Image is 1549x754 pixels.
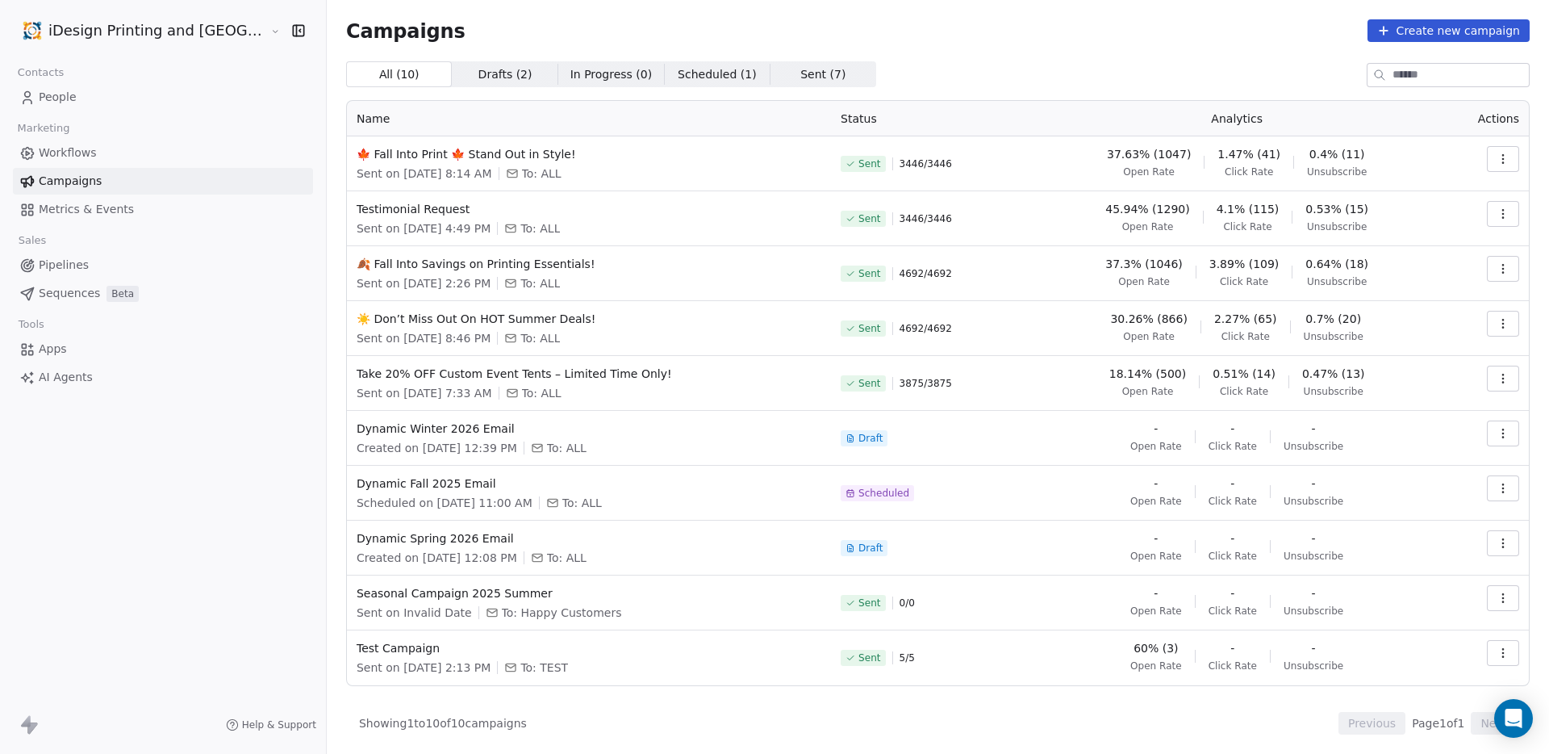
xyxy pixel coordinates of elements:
[1284,660,1343,672] span: Unsubscribe
[1494,699,1533,738] div: Open Intercom Messenger
[547,550,587,566] span: To: ALL
[357,495,532,511] span: Scheduled on [DATE] 11:00 AM
[1305,311,1361,327] span: 0.7% (20)
[1304,330,1363,343] span: Unsubscribe
[1221,330,1270,343] span: Click Rate
[357,421,821,437] span: Dynamic Winter 2026 Email
[357,220,491,237] span: Sent on [DATE] 4:49 PM
[502,605,622,621] span: To: Happy Customers
[858,212,880,225] span: Sent
[1033,101,1441,136] th: Analytics
[858,377,880,390] span: Sent
[522,165,562,182] span: To: ALL
[1209,660,1257,672] span: Click Rate
[900,267,952,280] span: 4692 / 4692
[347,101,831,136] th: Name
[39,341,67,358] span: Apps
[11,228,53,253] span: Sales
[1105,201,1189,217] span: 45.94% (1290)
[900,157,952,170] span: 3446 / 3446
[357,475,821,492] span: Dynamic Fall 2025 Email
[1154,421,1158,437] span: -
[357,585,821,601] span: Seasonal Campaign 2025 Summer
[1230,585,1234,601] span: -
[226,718,316,731] a: Help & Support
[678,66,757,83] span: Scheduled ( 1 )
[1122,220,1174,233] span: Open Rate
[357,256,821,272] span: 🍂 Fall Into Savings on Printing Essentials!
[10,61,71,85] span: Contacts
[106,286,139,302] span: Beta
[858,322,880,335] span: Sent
[357,550,517,566] span: Created on [DATE] 12:08 PM
[1367,19,1530,42] button: Create new campaign
[1209,495,1257,508] span: Click Rate
[1312,585,1316,601] span: -
[858,597,880,609] span: Sent
[10,116,77,140] span: Marketing
[520,330,560,346] span: To: ALL
[1110,311,1187,327] span: 30.26% (866)
[357,660,491,676] span: Sent on [DATE] 2:13 PM
[1220,385,1268,398] span: Click Rate
[1284,495,1343,508] span: Unsubscribe
[359,715,527,731] span: Showing 1 to 10 of 10 campaigns
[1230,475,1234,492] span: -
[1123,330,1175,343] span: Open Rate
[1213,366,1276,382] span: 0.51% (14)
[1312,530,1316,547] span: -
[357,640,821,656] span: Test Campaign
[1223,220,1271,233] span: Click Rate
[1307,165,1367,178] span: Unsubscribe
[1130,550,1182,563] span: Open Rate
[1309,146,1365,162] span: 0.4% (11)
[39,89,77,106] span: People
[858,157,880,170] span: Sent
[357,201,821,217] span: Testimonial Request
[831,101,1033,136] th: Status
[39,201,134,218] span: Metrics & Events
[1109,366,1186,382] span: 18.14% (500)
[562,495,602,511] span: To: ALL
[1134,640,1178,656] span: 60% (3)
[13,84,313,111] a: People
[39,257,89,274] span: Pipelines
[1304,385,1363,398] span: Unsubscribe
[48,20,266,41] span: iDesign Printing and [GEOGRAPHIC_DATA]
[1305,201,1368,217] span: 0.53% (15)
[1412,715,1464,731] span: Page 1 of 1
[1312,475,1316,492] span: -
[357,330,491,346] span: Sent on [DATE] 8:46 PM
[13,280,313,307] a: SequencesBeta
[242,718,316,731] span: Help & Support
[1214,311,1277,327] span: 2.27% (65)
[520,660,568,676] span: To: TEST
[1209,605,1257,618] span: Click Rate
[357,275,491,291] span: Sent on [DATE] 2:26 PM
[1284,605,1343,618] span: Unsubscribe
[520,220,560,237] span: To: ALL
[1209,550,1257,563] span: Click Rate
[1217,146,1280,162] span: 1.47% (41)
[1130,660,1182,672] span: Open Rate
[1209,440,1257,453] span: Click Rate
[357,605,472,621] span: Sent on Invalid Date
[357,530,821,547] span: Dynamic Spring 2026 Email
[19,17,259,44] button: iDesign Printing and [GEOGRAPHIC_DATA]
[346,19,466,42] span: Campaigns
[1130,605,1182,618] span: Open Rate
[1154,585,1158,601] span: -
[1230,640,1234,656] span: -
[547,440,587,456] span: To: ALL
[1471,712,1517,735] button: Next
[1441,101,1529,136] th: Actions
[39,145,97,161] span: Workflows
[1302,366,1365,382] span: 0.47% (13)
[13,140,313,166] a: Workflows
[800,66,845,83] span: Sent ( 7 )
[520,275,560,291] span: To: ALL
[1305,256,1368,272] span: 0.64% (18)
[1230,530,1234,547] span: -
[1154,475,1158,492] span: -
[1312,421,1316,437] span: -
